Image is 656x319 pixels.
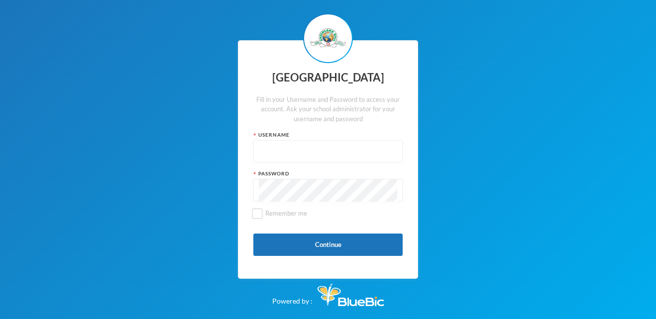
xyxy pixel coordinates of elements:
[253,68,403,87] div: [GEOGRAPHIC_DATA]
[272,279,384,306] div: Powered by :
[253,170,403,177] div: Password
[253,131,403,139] div: Username
[253,234,403,256] button: Continue
[253,95,403,124] div: Fill in your Username and Password to access your account. Ask your school administrator for your...
[318,284,384,306] img: Bluebic
[261,209,311,217] span: Remember me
